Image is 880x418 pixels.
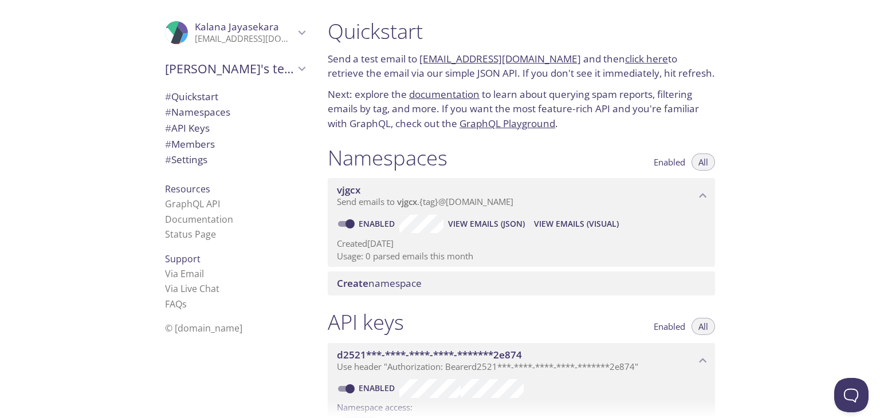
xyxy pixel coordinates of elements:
div: Create namespace [328,271,715,295]
p: Next: explore the to learn about querying spam reports, filtering emails by tag, and more. If you... [328,87,715,131]
p: [EMAIL_ADDRESS][DOMAIN_NAME] [195,33,294,45]
a: Enabled [357,382,399,393]
span: View Emails (JSON) [448,217,525,231]
a: Status Page [165,228,216,240]
div: Kalana's team [156,54,314,84]
div: vjgcx namespace [328,178,715,214]
label: Namespace access: [337,398,412,415]
span: API Keys [165,121,210,135]
span: © [DOMAIN_NAME] [165,322,242,334]
a: Documentation [165,213,233,226]
span: Send emails to . {tag} @[DOMAIN_NAME] [337,196,513,207]
iframe: Help Scout Beacon - Open [834,378,869,412]
span: [PERSON_NAME]'s team [165,61,294,77]
a: GraphQL Playground [459,117,555,130]
div: Members [156,136,314,152]
button: Enabled [647,153,692,171]
span: namespace [337,277,422,290]
span: Resources [165,183,210,195]
button: Enabled [647,318,692,335]
p: Created [DATE] [337,238,706,250]
button: All [692,318,715,335]
span: # [165,90,171,103]
span: vjgcx [337,183,360,196]
a: click here [625,52,668,65]
a: documentation [409,88,480,101]
span: s [182,298,187,310]
a: [EMAIL_ADDRESS][DOMAIN_NAME] [419,52,581,65]
button: All [692,153,715,171]
span: # [165,121,171,135]
span: Settings [165,153,207,166]
span: Kalana Jayasekara [195,20,279,33]
span: # [165,105,171,119]
div: Kalana Jayasekara [156,14,314,52]
a: Enabled [357,218,399,229]
button: View Emails (JSON) [443,215,529,233]
span: Support [165,253,201,265]
h1: Namespaces [328,145,447,171]
button: View Emails (Visual) [529,215,623,233]
a: Via Email [165,267,204,280]
span: Members [165,137,215,151]
span: Namespaces [165,105,230,119]
p: Usage: 0 parsed emails this month [337,250,706,262]
span: View Emails (Visual) [534,217,619,231]
a: Via Live Chat [165,282,219,295]
p: Send a test email to and then to retrieve the email via our simple JSON API. If you don't see it ... [328,52,715,81]
a: FAQ [165,298,187,310]
span: # [165,137,171,151]
div: Namespaces [156,104,314,120]
span: # [165,153,171,166]
h1: Quickstart [328,18,715,44]
h1: API keys [328,309,404,335]
div: Quickstart [156,89,314,105]
span: Create [337,277,368,290]
div: Team Settings [156,152,314,168]
div: API Keys [156,120,314,136]
span: vjgcx [397,196,417,207]
a: GraphQL API [165,198,220,210]
span: Quickstart [165,90,218,103]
